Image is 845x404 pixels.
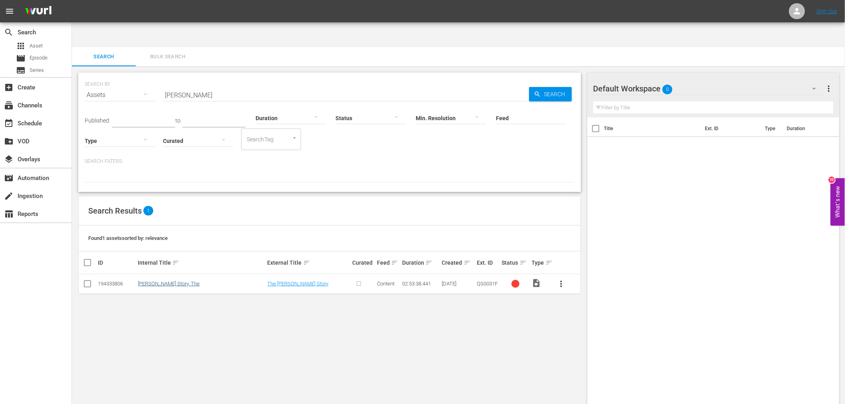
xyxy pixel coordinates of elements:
[532,258,549,267] div: Type
[88,235,168,241] span: Found 1 assets sorted by: relevance
[477,259,499,266] div: Ext. ID
[391,259,398,266] span: sort
[4,83,14,92] span: Create
[4,28,14,37] span: Search
[175,117,181,124] span: to
[545,259,553,266] span: sort
[464,259,471,266] span: sort
[604,117,700,140] th: Title
[700,117,760,140] th: Ext. ID
[268,258,350,267] div: External Title
[16,65,26,75] span: Series
[4,191,14,201] span: Ingestion
[138,281,200,287] a: [PERSON_NAME] Story, The
[141,52,195,61] span: Bulk Search
[30,42,43,50] span: Asset
[88,206,142,216] span: Search Results
[4,137,14,146] span: VOD
[402,281,440,287] div: 02:53:38.441
[760,117,782,140] th: Type
[425,259,432,266] span: sort
[520,259,527,266] span: sort
[477,281,498,287] span: QS0031F
[442,281,474,287] div: [DATE]
[143,206,153,216] span: 1
[4,101,14,110] span: Channels
[98,259,135,266] div: ID
[541,87,572,101] span: Search
[4,119,14,128] span: Schedule
[4,173,14,183] span: Automation
[85,117,110,124] span: Published:
[377,258,399,267] div: Feed
[824,79,833,98] button: more_vert
[77,52,131,61] span: Search
[352,259,375,266] div: Curated
[824,84,833,93] span: more_vert
[829,177,835,183] div: 10
[5,6,14,16] span: menu
[85,84,155,106] div: Assets
[172,259,179,266] span: sort
[98,281,135,287] div: 194333806
[291,134,298,142] button: Open
[16,53,26,63] span: Episode
[30,66,44,74] span: Series
[303,259,310,266] span: sort
[377,281,395,287] span: Content
[831,178,845,226] button: Open Feedback Widget
[532,278,542,288] span: Video
[4,209,14,219] span: Reports
[16,41,26,51] span: Asset
[817,8,837,14] a: Sign Out
[782,117,830,140] th: Duration
[593,77,824,100] div: Default Workspace
[85,158,575,165] p: Search Filters:
[138,258,265,267] div: Internal Title
[442,258,474,267] div: Created
[19,2,58,21] img: ans4CAIJ8jUAAAAAAAAAAAAAAAAAAAAAAAAgQb4GAAAAAAAAAAAAAAAAAAAAAAAAJMjXAAAAAAAAAAAAAAAAAAAAAAAAgAT5G...
[402,258,440,267] div: Duration
[552,274,571,293] button: more_vert
[663,81,672,98] span: 0
[502,258,530,267] div: Status
[529,87,572,101] button: Search
[4,154,14,164] span: Overlays
[557,279,566,289] span: more_vert
[268,281,329,287] a: The [PERSON_NAME] Story
[30,54,48,62] span: Episode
